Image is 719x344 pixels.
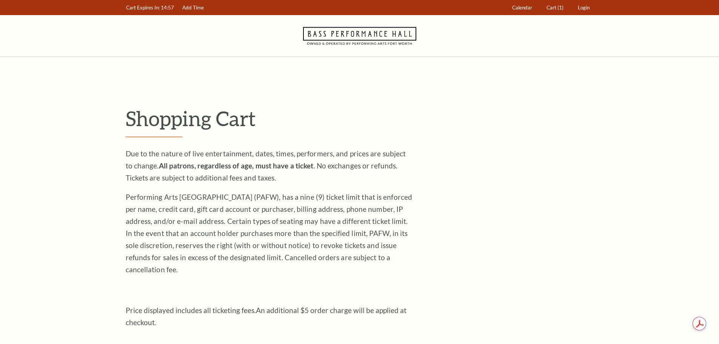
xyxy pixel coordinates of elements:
p: Shopping Cart [126,106,594,131]
span: Due to the nature of live entertainment, dates, times, performers, and prices are subject to chan... [126,149,406,182]
span: (1) [557,5,563,11]
strong: All patrons, regardless of age, must have a ticket [159,161,314,170]
span: An additional $5 order charge will be applied at checkout. [126,306,406,327]
a: Login [574,0,593,15]
a: Add Time [179,0,207,15]
span: Calendar [512,5,532,11]
a: Cart (1) [543,0,567,15]
span: Login [578,5,590,11]
p: Price displayed includes all ticketing fees. [126,304,413,329]
span: Cart Expires In: [126,5,160,11]
a: Calendar [508,0,536,15]
p: Performing Arts [GEOGRAPHIC_DATA] (PAFW), has a nine (9) ticket limit that is enforced per name, ... [126,191,413,276]
span: 14:57 [161,5,174,11]
span: Cart [547,5,556,11]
